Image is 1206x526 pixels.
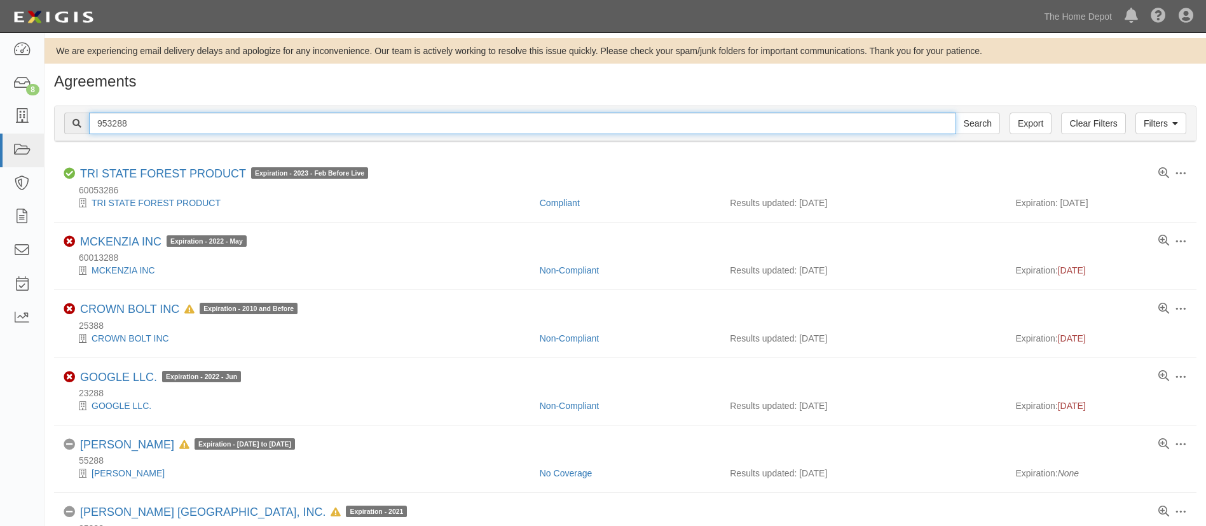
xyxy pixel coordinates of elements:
a: TRI STATE FOREST PRODUCT [92,198,221,208]
div: MARK FREDRICK O'CONNOR [80,438,295,452]
input: Search [89,113,956,134]
a: CROWN BOLT INC [80,303,179,315]
div: GOOGLE LLC. [80,371,241,385]
i: Non-Compliant [64,303,75,315]
a: View results summary [1158,439,1169,450]
div: 60013288 [64,251,1196,264]
div: CROWN BOLT INC [64,332,530,345]
a: Non-Compliant [540,265,599,275]
a: [PERSON_NAME] [GEOGRAPHIC_DATA], INC. [80,506,325,518]
a: MCKENZIA INC [80,235,161,248]
div: 60053286 [64,184,1196,197]
span: Expiration - 2010 and Before [200,303,298,314]
a: Non-Compliant [540,333,599,343]
div: Expiration: [1015,467,1186,480]
span: Expiration - 2023 - Feb Before Live [251,167,368,179]
div: TRI STATE FOREST PRODUCT [64,197,530,209]
a: GOOGLE LLC. [80,371,157,384]
i: Non-Compliant [64,236,75,247]
div: 25388 [64,319,1196,332]
div: Results updated: [DATE] [730,332,996,345]
i: Compliant [64,168,75,179]
a: View results summary [1158,235,1169,247]
div: 55288 [64,454,1196,467]
div: CROWN BOLT INC [80,303,298,317]
input: Search [956,113,1000,134]
a: Compliant [540,198,580,208]
a: Filters [1135,113,1186,134]
a: Export [1010,113,1052,134]
i: In Default since 11/20/2023 [179,441,189,450]
div: Results updated: [DATE] [730,399,996,412]
div: 8 [26,84,39,95]
div: Expiration: [1015,264,1186,277]
img: logo-5460c22ac91f19d4615b14bd174203de0afe785f0fc80cf4dbbc73dc1793850b.png [10,6,97,29]
i: In Default since 03/22/2025 [184,305,195,314]
span: [DATE] [1058,333,1086,343]
div: MCKENZIA INC [80,235,247,249]
div: Expiration: [1015,332,1186,345]
em: None [1058,468,1079,478]
span: Expiration - 2022 - Jun [162,371,241,382]
span: [DATE] [1058,401,1086,411]
h1: Agreements [54,73,1196,90]
a: Clear Filters [1061,113,1125,134]
a: View results summary [1158,303,1169,315]
a: No Coverage [540,468,593,478]
span: [DATE] [1058,265,1086,275]
a: TRI STATE FOREST PRODUCT [80,167,246,180]
a: View results summary [1158,168,1169,179]
i: In Default since 10/26/2023 [331,508,341,517]
i: Help Center - Complianz [1151,9,1166,24]
div: MCKENZIA INC [64,264,530,277]
div: 23288 [64,387,1196,399]
div: Results updated: [DATE] [730,197,996,209]
div: Results updated: [DATE] [730,467,996,480]
span: Expiration - 2022 - May [167,235,247,247]
span: Expiration - 2021 [346,506,407,517]
i: No Coverage [64,506,75,518]
a: [PERSON_NAME] [92,468,165,478]
div: TRI STATE FOREST PRODUCT [80,167,368,181]
div: Expiration: [DATE] [1015,197,1186,209]
a: View results summary [1158,371,1169,382]
span: Expiration - [DATE] to [DATE] [195,438,295,450]
i: No Coverage [64,439,75,450]
a: Non-Compliant [540,401,599,411]
i: Non-Compliant [64,371,75,383]
div: MARK FREDRICK O'CONNOR [64,467,530,480]
a: CROWN BOLT INC [92,333,169,343]
div: We are experiencing email delivery delays and apologize for any inconvenience. Our team is active... [45,45,1206,57]
div: GOOGLE LLC. [64,399,530,412]
a: MCKENZIA INC [92,265,155,275]
a: GOOGLE LLC. [92,401,151,411]
div: Expiration: [1015,399,1186,412]
a: View results summary [1158,506,1169,518]
a: The Home Depot [1038,4,1118,29]
a: [PERSON_NAME] [80,438,174,451]
div: DAYE NORTH AMERICA, INC. [80,506,407,520]
div: Results updated: [DATE] [730,264,996,277]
